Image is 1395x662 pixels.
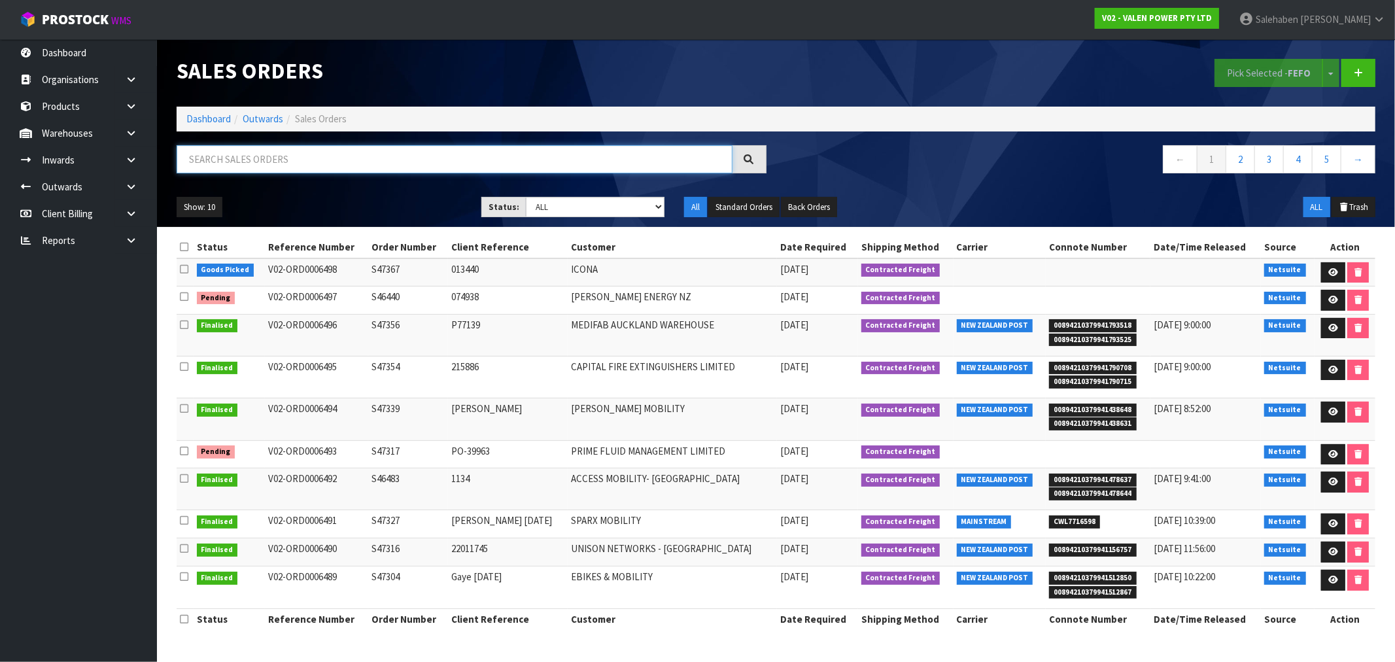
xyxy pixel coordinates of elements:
span: Finalised [197,404,238,417]
span: Finalised [197,474,238,487]
span: [DATE] [780,402,808,415]
span: 00894210379941512850 [1049,572,1137,585]
td: S47316 [368,538,448,566]
span: 00894210379941793525 [1049,334,1137,347]
button: Standard Orders [708,197,780,218]
td: PO-39963 [448,440,568,468]
td: 013440 [448,258,568,287]
nav: Page navigation [786,145,1376,177]
strong: FEFO [1288,67,1311,79]
span: Contracted Freight [861,264,940,277]
span: [DATE] [780,445,808,457]
span: Contracted Freight [861,292,940,305]
span: 00894210379941478637 [1049,474,1137,487]
td: S46483 [368,468,448,510]
td: 22011745 [448,538,568,566]
td: [PERSON_NAME] [DATE] [448,510,568,538]
span: Contracted Freight [861,515,940,529]
td: 215886 [448,356,568,398]
span: 00894210379941790715 [1049,375,1137,389]
span: Netsuite [1264,264,1306,277]
th: Carrier [954,608,1046,629]
span: NEW ZEALAND POST [957,319,1033,332]
th: Action [1315,608,1375,629]
th: Reference Number [265,237,369,258]
td: V02-ORD0006494 [265,398,369,440]
td: V02-ORD0006497 [265,287,369,315]
th: Status [194,237,265,258]
th: Customer [568,237,777,258]
a: Dashboard [186,113,231,125]
button: Trash [1332,197,1375,218]
strong: Status: [489,201,519,213]
th: Order Number [368,608,448,629]
span: [DATE] [780,360,808,373]
td: V02-ORD0006496 [265,314,369,356]
th: Date/Time Released [1150,237,1261,258]
span: Finalised [197,515,238,529]
span: 00894210379941793518 [1049,319,1137,332]
td: 1134 [448,468,568,510]
button: ALL [1303,197,1330,218]
span: Contracted Freight [861,319,940,332]
span: ProStock [42,11,109,28]
th: Customer [568,608,777,629]
td: S46440 [368,287,448,315]
th: Reference Number [265,608,369,629]
button: Back Orders [781,197,837,218]
td: V02-ORD0006495 [265,356,369,398]
span: Salehaben [1256,13,1298,26]
span: [DATE] 9:00:00 [1154,319,1211,331]
td: ICONA [568,258,777,287]
td: V02-ORD0006492 [265,468,369,510]
span: 00894210379941156757 [1049,544,1137,557]
th: Status [194,608,265,629]
h1: Sales Orders [177,59,766,83]
span: Finalised [197,319,238,332]
td: S47327 [368,510,448,538]
span: NEW ZEALAND POST [957,404,1033,417]
span: 00894210379941512867 [1049,586,1137,599]
span: Netsuite [1264,572,1306,585]
span: 00894210379941478644 [1049,487,1137,500]
th: Date/Time Released [1150,608,1261,629]
span: [DATE] [780,472,808,485]
span: [DATE] 9:00:00 [1154,360,1211,373]
td: V02-ORD0006489 [265,566,369,608]
td: V02-ORD0006491 [265,510,369,538]
td: Gaye [DATE] [448,566,568,608]
td: UNISON NETWORKS - [GEOGRAPHIC_DATA] [568,538,777,566]
span: NEW ZEALAND POST [957,474,1033,487]
th: Client Reference [448,608,568,629]
th: Source [1261,608,1315,629]
th: Connote Number [1046,237,1150,258]
a: 3 [1254,145,1284,173]
img: cube-alt.png [20,11,36,27]
a: V02 - VALEN POWER PTY LTD [1095,8,1219,29]
span: [PERSON_NAME] [1300,13,1371,26]
span: NEW ZEALAND POST [957,362,1033,375]
span: Finalised [197,362,238,375]
span: [DATE] 10:22:00 [1154,570,1215,583]
button: Show: 10 [177,197,222,218]
span: Netsuite [1264,474,1306,487]
span: [DATE] 8:52:00 [1154,402,1211,415]
span: 00894210379941790708 [1049,362,1137,375]
td: P77139 [448,314,568,356]
span: Finalised [197,572,238,585]
span: Netsuite [1264,515,1306,529]
th: Date Required [777,237,858,258]
span: [DATE] 9:41:00 [1154,472,1211,485]
td: S47356 [368,314,448,356]
th: Client Reference [448,237,568,258]
span: NEW ZEALAND POST [957,572,1033,585]
span: Contracted Freight [861,445,940,459]
span: Netsuite [1264,544,1306,557]
th: Action [1315,237,1375,258]
td: [PERSON_NAME] MOBILITY [568,398,777,440]
td: 074938 [448,287,568,315]
td: V02-ORD0006490 [265,538,369,566]
a: 5 [1312,145,1341,173]
th: Carrier [954,237,1046,258]
a: 2 [1226,145,1255,173]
